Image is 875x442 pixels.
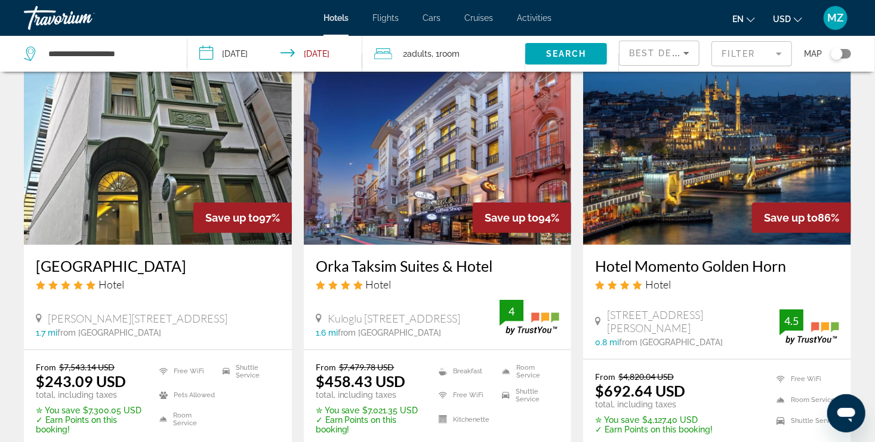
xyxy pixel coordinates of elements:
[764,211,818,224] span: Save up to
[316,362,336,372] span: From
[323,13,349,23] a: Hotels
[372,13,399,23] a: Flights
[496,386,559,404] li: Shuttle Service
[328,312,461,325] span: Kuloglu [STREET_ADDRESS]
[711,41,792,67] button: Filter
[500,300,559,335] img: trustyou-badge.svg
[36,406,80,415] span: ✮ You save
[24,2,143,33] a: Travorium
[595,372,615,382] span: From
[464,13,493,23] a: Cruises
[595,400,713,409] p: total, including taxes
[187,36,362,72] button: Check-in date: Feb 15, 2026 Check-out date: Feb 21, 2026
[153,386,217,404] li: Pets Allowed
[525,43,607,65] button: Search
[771,413,839,428] li: Shuttle Service
[36,406,144,415] p: $7,300.05 USD
[752,202,851,233] div: 86%
[193,202,292,233] div: 97%
[629,46,689,60] mat-select: Sort by
[36,278,280,291] div: 5 star Hotel
[433,410,496,428] li: Kitchenette
[485,211,538,224] span: Save up to
[820,5,851,30] button: User Menu
[338,328,442,337] span: from [GEOGRAPHIC_DATA]
[595,425,713,434] p: ✓ Earn Points on this booking!
[645,278,671,291] span: Hotel
[48,312,227,325] span: [PERSON_NAME][STREET_ADDRESS]
[773,14,791,24] span: USD
[517,13,552,23] a: Activities
[316,257,560,275] a: Orka Taksim Suites & Hotel
[827,394,865,432] iframe: Кнопка запуска окна обмена сообщениями
[595,257,839,275] a: Hotel Momento Golden Horn
[595,278,839,291] div: 4 star Hotel
[316,372,406,390] ins: $458.43 USD
[59,362,115,372] del: $7,543.14 USD
[57,328,161,337] span: from [GEOGRAPHIC_DATA]
[595,415,713,425] p: $4,127.40 USD
[432,45,460,62] span: , 1
[828,12,844,24] span: MZ
[804,45,822,62] span: Map
[316,390,424,400] p: total, including taxes
[771,372,839,386] li: Free WiFi
[433,386,496,404] li: Free WiFi
[153,410,217,428] li: Room Service
[433,362,496,380] li: Breakfast
[546,49,587,59] span: Search
[36,328,57,337] span: 1.7 mi
[583,54,851,245] img: Hotel image
[496,362,559,380] li: Room Service
[36,415,144,434] p: ✓ Earn Points on this booking!
[366,278,392,291] span: Hotel
[773,10,802,27] button: Change currency
[153,362,217,380] li: Free WiFi
[732,14,744,24] span: en
[473,202,571,233] div: 94%
[362,36,525,72] button: Travelers: 2 adults, 0 children
[732,10,755,27] button: Change language
[629,48,691,58] span: Best Deals
[618,372,674,382] del: $4,820.04 USD
[24,54,292,245] img: Hotel image
[780,314,803,328] div: 4.5
[619,337,723,347] span: from [GEOGRAPHIC_DATA]
[595,382,685,400] ins: $692.64 USD
[780,309,839,345] img: trustyou-badge.svg
[500,304,523,318] div: 4
[822,48,851,59] button: Toggle map
[423,13,440,23] a: Cars
[36,372,126,390] ins: $243.09 USD
[36,390,144,400] p: total, including taxes
[771,392,839,407] li: Room Service
[217,362,280,380] li: Shuttle Service
[316,328,338,337] span: 1.6 mi
[316,406,424,415] p: $7,021.35 USD
[316,278,560,291] div: 4 star Hotel
[339,362,395,372] del: $7,479.78 USD
[595,415,639,425] span: ✮ You save
[205,211,259,224] span: Save up to
[403,45,432,62] span: 2
[595,337,619,347] span: 0.8 mi
[98,278,124,291] span: Hotel
[36,362,56,372] span: From
[304,54,572,245] img: Hotel image
[316,406,360,415] span: ✮ You save
[439,49,460,59] span: Room
[36,257,280,275] a: [GEOGRAPHIC_DATA]
[607,308,780,334] span: [STREET_ADDRESS][PERSON_NAME]
[316,415,424,434] p: ✓ Earn Points on this booking!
